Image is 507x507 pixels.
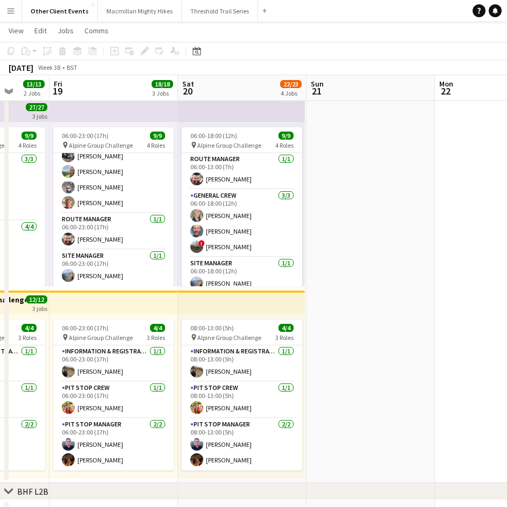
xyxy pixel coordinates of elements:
div: 3 Jobs [152,89,173,97]
app-card-role: General Crew3/306:00-18:00 (12h)[PERSON_NAME][PERSON_NAME]![PERSON_NAME] [182,190,302,257]
div: BST [67,63,77,71]
span: 22 [438,85,453,97]
button: Other Client Events [22,1,98,21]
span: Alpine Group Challenge [69,141,133,149]
span: 19 [52,85,62,97]
span: Week 38 [35,63,62,71]
span: 3 Roles [147,334,165,342]
div: 3 jobs [32,111,47,120]
span: 22/23 [280,80,302,88]
app-card-role: Pit Stop Manager2/206:00-23:00 (17h)[PERSON_NAME][PERSON_NAME] [53,418,174,470]
span: 08:00-13:00 (5h) [190,324,234,332]
span: 21 [309,85,324,97]
span: 9/9 [22,132,37,140]
div: BHF L2B [17,486,48,497]
span: 4/4 [279,324,294,332]
span: Edit [34,26,47,35]
span: 9/9 [150,132,165,140]
app-card-role: Pit Stop Crew1/108:00-13:00 (5h)[PERSON_NAME] [182,382,302,418]
span: 13/13 [23,80,45,88]
span: 3 Roles [18,334,37,342]
app-card-role: Route Crew4/406:00-23:00 (17h)[PERSON_NAME][PERSON_NAME][PERSON_NAME][PERSON_NAME] [53,130,174,213]
span: 18/18 [152,80,173,88]
span: Mon [439,79,453,89]
span: Alpine Group Challenge [197,141,261,149]
span: 3 Roles [275,334,294,342]
app-job-card: 06:00-23:00 (17h)4/4 Alpine Group Challenge3 RolesInformation & registration crew1/106:00-23:00 (... [53,320,174,470]
app-card-role: Site Manager1/106:00-18:00 (12h)[PERSON_NAME] [182,257,302,294]
span: 4 Roles [275,141,294,149]
span: 06:00-23:00 (17h) [62,324,109,332]
span: 27/27 [26,103,47,111]
app-card-role: Information & registration crew1/106:00-23:00 (17h)[PERSON_NAME] [53,345,174,382]
div: [DATE] [9,62,33,73]
span: Sun [311,79,324,89]
span: Alpine Group Challenge [69,334,133,342]
span: 4/4 [22,324,37,332]
span: 12/12 [26,295,47,303]
a: Edit [30,24,51,38]
span: 4 Roles [147,141,165,149]
a: Jobs [53,24,78,38]
app-job-card: 08:00-13:00 (5h)4/4 Alpine Group Challenge3 RolesInformation & registration crew1/108:00-13:00 (5... [182,320,302,470]
app-card-role: Route Manager1/106:00-23:00 (17h)[PERSON_NAME] [53,213,174,250]
span: 9/9 [279,132,294,140]
span: Comms [84,26,109,35]
span: 06:00-18:00 (12h) [190,132,237,140]
span: ! [198,240,205,247]
span: 20 [181,85,194,97]
span: Jobs [58,26,74,35]
span: 4/4 [150,324,165,332]
app-card-role: Route Manager1/106:00-13:00 (7h)[PERSON_NAME] [182,153,302,190]
app-card-role: Information & registration crew1/108:00-13:00 (5h)[PERSON_NAME] [182,345,302,382]
button: Macmillan Mighty Hikes [98,1,182,21]
div: 3 jobs [32,303,47,313]
a: Comms [80,24,113,38]
div: 2 Jobs [24,89,44,97]
div: 4 Jobs [281,89,301,97]
span: Alpine Group Challenge [197,334,261,342]
span: View [9,26,24,35]
button: Threshold Trail Series [182,1,258,21]
app-card-role: Pit Stop Crew1/106:00-23:00 (17h)[PERSON_NAME] [53,382,174,418]
span: 4 Roles [18,141,37,149]
span: 06:00-23:00 (17h) [62,132,109,140]
app-card-role: Site Manager1/106:00-23:00 (17h)[PERSON_NAME] [53,250,174,286]
span: Fri [54,79,62,89]
app-card-role: Pit Stop Manager2/208:00-13:00 (5h)[PERSON_NAME][PERSON_NAME] [182,418,302,470]
a: View [4,24,28,38]
app-job-card: 06:00-23:00 (17h)9/9 Alpine Group Challenge4 RolesRoute Crew4/406:00-23:00 (17h)[PERSON_NAME][PER... [53,127,174,286]
app-job-card: 06:00-18:00 (12h)9/9 Alpine Group Challenge4 RolesRoute Manager1/106:00-13:00 (7h)[PERSON_NAME]Ge... [182,127,302,286]
span: Sat [182,79,194,89]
